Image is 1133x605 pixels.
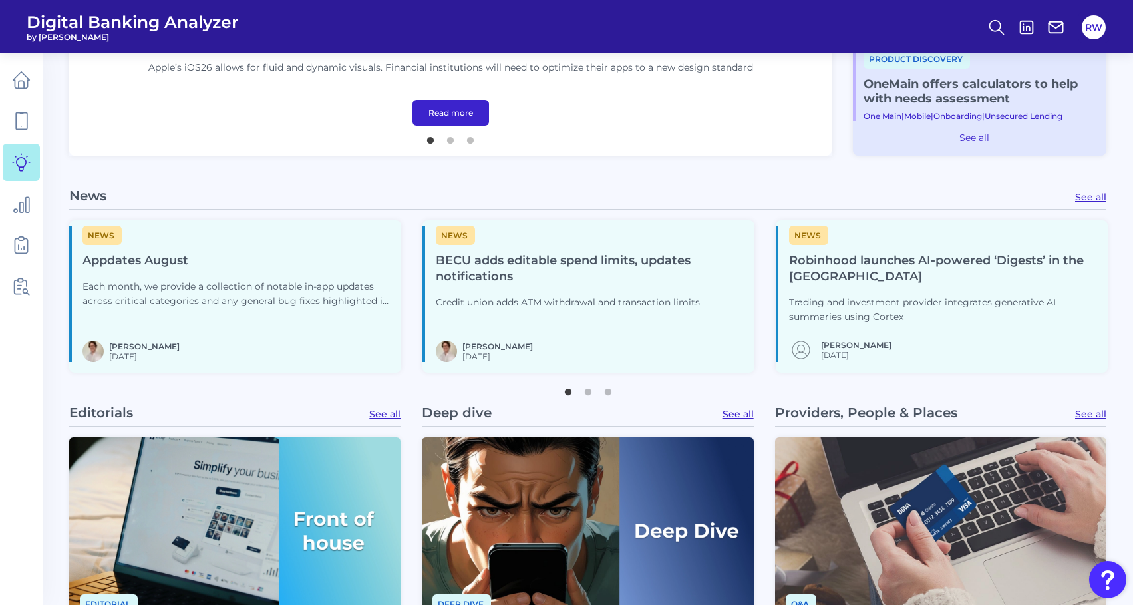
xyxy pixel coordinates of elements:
a: Read more [412,100,489,126]
span: News [436,226,475,245]
a: Mobile [904,111,931,121]
a: [PERSON_NAME] [821,340,891,350]
a: News [436,228,475,241]
a: See all [369,408,401,420]
button: 3 [464,130,477,144]
p: Deep dive [422,405,492,421]
span: | [931,111,933,121]
a: Product discovery [864,53,970,65]
a: See all [723,408,754,420]
p: Editorials [69,405,133,421]
a: See all [1075,191,1106,203]
span: | [982,111,985,121]
a: News [789,228,828,241]
button: 2 [581,382,595,395]
h4: Robinhood launches AI-powered ‘Digests’ in the [GEOGRAPHIC_DATA] [789,253,1097,285]
button: 1 [562,382,575,395]
button: RW [1082,15,1106,39]
a: News [82,228,122,241]
button: 2 [444,130,457,144]
h4: BECU adds editable spend limits, updates notifications [436,253,744,285]
p: News [69,188,106,204]
span: by [PERSON_NAME] [27,32,239,42]
span: News [82,226,122,245]
p: Providers, People & Places [775,405,957,421]
a: See all [853,132,1096,144]
h4: Appdates August [82,253,391,269]
a: OneMain offers calculators to help with needs assessment [864,77,1096,106]
button: Open Resource Center [1089,561,1126,598]
a: One Main [864,111,901,121]
span: | [901,111,904,121]
button: 1 [424,130,437,144]
span: [DATE] [462,351,533,361]
button: 3 [601,382,615,395]
p: Credit union adds ATM withdrawal and transaction limits [436,296,744,310]
p: Each month, we provide a collection of notable in-app updates across critical categories and any ... [82,280,391,309]
img: MIchael McCaw [436,341,457,362]
img: MIchael McCaw [82,341,104,362]
p: Trading and investment provider integrates generative AI summaries using Cortex [789,296,1097,325]
a: [PERSON_NAME] [109,341,180,351]
a: Onboarding [933,111,982,121]
span: [DATE] [821,350,891,360]
span: News [789,226,828,245]
a: Unsecured Lending [985,111,1062,121]
p: Apple’s iOS26 allows for fluid and dynamic visuals. Financial institutions will need to optimize ... [148,61,753,75]
span: [DATE] [109,351,180,361]
span: Product discovery [864,49,970,69]
a: See all [1075,408,1106,420]
span: Digital Banking Analyzer [27,12,239,32]
a: [PERSON_NAME] [462,341,533,351]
